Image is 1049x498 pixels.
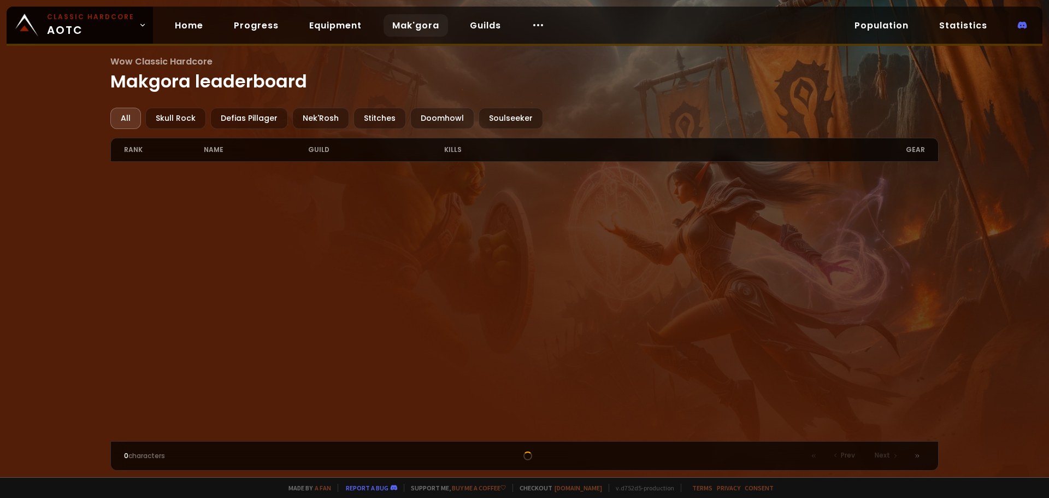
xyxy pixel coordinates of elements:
a: Progress [225,14,287,37]
a: [DOMAIN_NAME] [555,484,602,492]
div: characters [124,451,325,461]
a: Buy me a coffee [452,484,506,492]
a: Report a bug [346,484,388,492]
div: Skull Rock [145,108,206,129]
a: Guilds [461,14,510,37]
div: All [110,108,141,129]
div: Soulseeker [479,108,543,129]
small: Classic Hardcore [47,12,134,22]
a: Statistics [930,14,996,37]
span: 0 [124,451,128,460]
a: Equipment [300,14,370,37]
span: Checkout [512,484,602,492]
span: Prev [841,450,855,460]
a: Population [846,14,917,37]
a: Classic HardcoreAOTC [7,7,153,44]
a: Consent [745,484,774,492]
a: a fan [315,484,331,492]
a: Home [166,14,212,37]
div: Nek'Rosh [292,108,349,129]
div: Stitches [353,108,406,129]
div: kills [444,138,524,161]
div: Doomhowl [410,108,474,129]
span: AOTC [47,12,134,38]
a: Terms [692,484,712,492]
h1: Makgora leaderboard [110,55,939,95]
a: Mak'gora [384,14,448,37]
div: rank [124,138,204,161]
div: Defias Pillager [210,108,288,129]
div: gear [524,138,925,161]
span: Next [875,450,890,460]
div: guild [308,138,444,161]
span: v. d752d5 - production [609,484,674,492]
span: Support me, [404,484,506,492]
span: Wow Classic Hardcore [110,55,939,68]
a: Privacy [717,484,740,492]
div: name [204,138,308,161]
span: Made by [282,484,331,492]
